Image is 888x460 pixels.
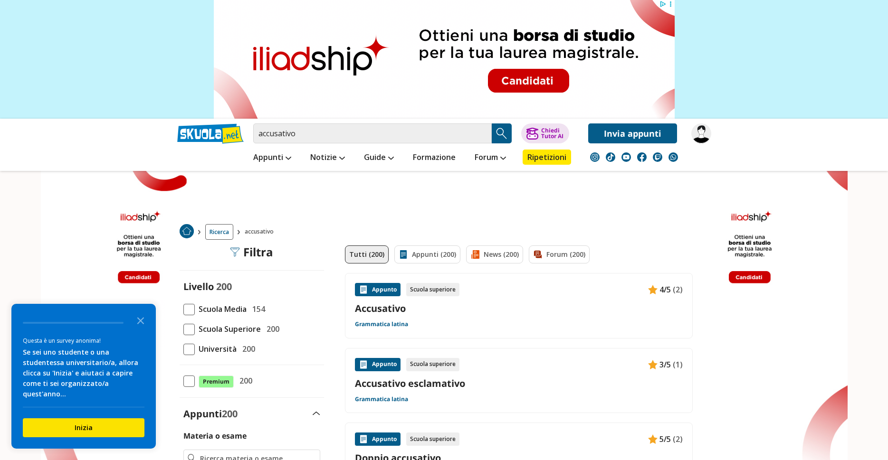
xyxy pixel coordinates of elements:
div: Appunto [355,358,401,371]
img: Filtra filtri mobile [230,247,239,257]
img: facebook [637,152,647,162]
a: Forum [472,150,508,167]
span: Scuola Superiore [195,323,261,335]
span: 4/5 [659,283,671,296]
button: ChiediTutor AI [521,123,569,143]
span: (1) [673,358,683,371]
a: News (200) [466,245,523,263]
img: instagram [590,152,600,162]
img: Appunti contenuto [648,360,658,369]
div: Scuola superiore [406,432,459,446]
span: 200 [216,280,232,293]
div: Appunto [355,283,401,296]
span: (2) [673,433,683,445]
img: News filtro contenuto [470,250,480,259]
button: Close the survey [131,310,150,329]
a: Formazione [411,150,458,167]
button: Search Button [492,123,512,143]
img: Home [180,224,194,238]
img: Appunti contenuto [648,434,658,444]
span: 200 [239,343,255,355]
a: Ripetizioni [523,150,571,165]
img: Appunti filtro contenuto [399,250,408,259]
span: (2) [673,283,683,296]
img: Cerca appunti, riassunti o versioni [495,126,509,141]
a: Appunti (200) [394,245,460,263]
a: Invia appunti [588,123,677,143]
div: Appunto [355,432,401,446]
span: accusativo [245,224,277,240]
img: youtube [621,152,631,162]
div: Scuola superiore [406,283,459,296]
a: Grammatica latina [355,320,408,328]
a: Accusativo [355,302,683,315]
img: WhatsApp [668,152,678,162]
span: Premium [199,376,234,388]
a: Forum (200) [529,245,590,263]
button: Inizia [23,418,144,437]
span: Scuola Media [195,303,247,315]
img: Appunti contenuto [359,360,368,369]
a: Grammatica latina [355,395,408,403]
img: Apri e chiudi sezione [313,412,320,415]
a: Notizie [308,150,347,167]
a: Ricerca [205,224,233,240]
img: Appunti contenuto [359,285,368,294]
span: 200 [263,323,279,335]
div: Filtra [230,245,273,259]
label: Materia o esame [183,431,247,441]
a: Home [180,224,194,240]
div: Scuola superiore [406,358,459,371]
span: 200 [222,407,238,420]
div: Chiedi Tutor AI [541,128,563,139]
span: 154 [248,303,265,315]
img: twitch [653,152,662,162]
img: Forum filtro contenuto [533,250,543,259]
span: 5/5 [659,433,671,445]
img: tiktok [606,152,615,162]
span: 200 [236,375,252,387]
label: Appunti [183,407,238,420]
img: monicabg [691,123,711,143]
span: 3/5 [659,358,671,371]
img: Appunti contenuto [648,285,658,294]
a: Accusativo esclamativo [355,377,683,390]
div: Survey [11,304,156,449]
a: Guide [362,150,396,167]
img: Appunti contenuto [359,434,368,444]
a: Appunti [251,150,294,167]
a: Tutti (200) [345,245,389,263]
div: Questa è un survey anonima! [23,336,144,345]
input: Cerca appunti, riassunti o versioni [253,123,492,143]
span: Università [195,343,237,355]
div: Se sei uno studente o una studentessa universitario/a, allora clicca su 'Inizia' e aiutaci a capi... [23,347,144,399]
label: Livello [183,280,214,293]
